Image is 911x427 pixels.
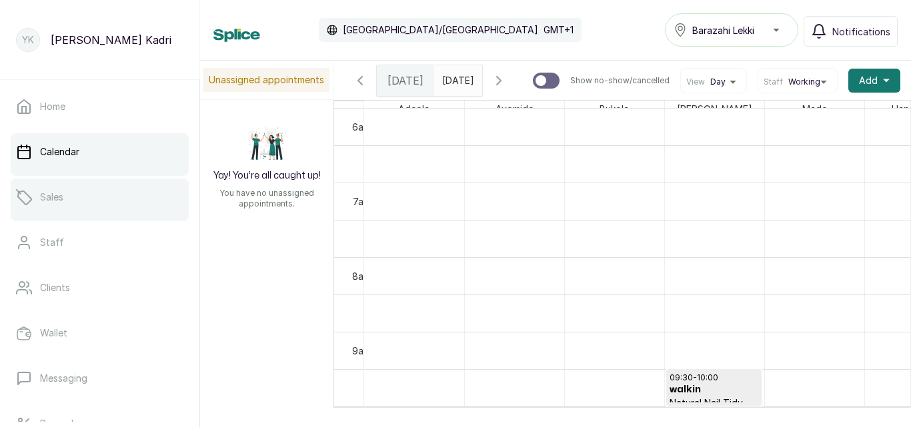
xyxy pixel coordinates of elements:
div: [DATE] [377,65,434,96]
p: Wallet [40,326,67,340]
span: Barazahi Lekki [692,23,754,37]
p: YK [22,33,34,47]
a: Clients [11,269,189,306]
span: Ayomide [493,101,536,117]
span: [DATE] [387,73,423,89]
p: You have no unassigned appointments. [208,188,325,209]
p: Staff [40,236,64,249]
span: Bukola [597,101,632,117]
a: Staff [11,224,189,261]
button: StaffWorking [764,77,832,87]
span: Notifications [832,25,890,39]
span: Staff [764,77,783,87]
span: [PERSON_NAME] [674,101,755,117]
span: Working [788,77,820,87]
a: Messaging [11,360,189,397]
h2: Yay! You’re all caught up! [213,169,321,183]
a: Home [11,88,189,125]
span: Day [710,77,726,87]
p: Unassigned appointments [203,68,329,92]
p: Sales [40,191,63,204]
span: View [686,77,705,87]
div: 8am [349,269,373,283]
a: Wallet [11,314,189,352]
p: Show no-show/cancelled [570,75,670,86]
a: Calendar [11,133,189,171]
div: 7am [350,195,373,209]
button: ViewDay [686,77,741,87]
span: Adeola [395,101,432,117]
p: GMT+1 [544,23,574,37]
div: 6am [349,120,373,134]
div: 9am [349,344,373,358]
button: Barazahi Lekki [665,13,798,47]
p: 09:30 - 10:00 [670,372,758,383]
p: [PERSON_NAME] Kadri [51,32,171,48]
a: Sales [11,179,189,216]
p: Natural Nail Tidy (Feet) [670,396,758,423]
button: Notifications [804,16,898,47]
p: Messaging [40,372,87,385]
p: Clients [40,281,70,294]
button: Add [848,69,900,93]
h3: walkin [670,383,758,396]
span: Made [800,101,830,117]
p: [GEOGRAPHIC_DATA]/[GEOGRAPHIC_DATA] [343,23,538,37]
p: Calendar [40,145,79,159]
p: Home [40,100,65,113]
span: Add [859,74,878,87]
